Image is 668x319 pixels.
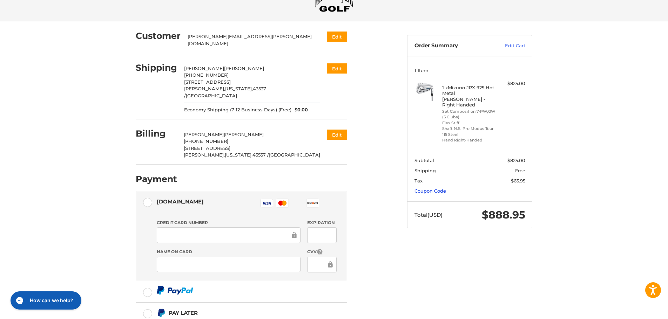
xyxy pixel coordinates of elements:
span: Shipping [414,168,436,173]
label: Expiration [307,220,336,226]
li: Shaft N.S. Pro Modus Tour 115 Steel [442,126,496,137]
span: [US_STATE], [225,152,252,158]
a: Edit Cart [490,42,525,49]
span: [PERSON_NAME], [184,152,225,158]
span: [STREET_ADDRESS] [184,145,230,151]
span: [PERSON_NAME] [184,65,224,71]
li: Set Composition 7-PW,GW (5 Clubs) [442,109,496,120]
button: Edit [327,130,347,140]
h2: Billing [136,128,177,139]
span: Total (USD) [414,211,443,218]
span: $0.00 [291,106,308,113]
h3: Order Summary [414,42,490,49]
span: $825.00 [507,158,525,163]
span: [PERSON_NAME] [224,132,264,137]
span: Free [515,168,525,173]
span: [PHONE_NUMBER] [184,138,228,144]
div: Pay Later [169,307,303,319]
div: $825.00 [498,80,525,87]
span: [GEOGRAPHIC_DATA] [186,93,237,98]
span: [GEOGRAPHIC_DATA] [269,152,320,158]
label: CVV [307,249,336,255]
span: [PERSON_NAME] [224,65,264,71]
span: [US_STATE], [225,86,253,91]
span: Economy Shipping (7-12 Business Days) (Free) [184,106,291,113]
h2: Payment [136,174,177,185]
h2: Customer [136,30,181,41]
label: Name on Card [157,249,301,255]
span: Tax [414,178,423,183]
label: Credit Card Number [157,220,301,226]
span: $888.95 [482,208,525,221]
button: Edit [327,32,347,42]
span: $63.95 [511,178,525,183]
button: Edit [327,63,347,74]
span: [PHONE_NUMBER] [184,72,229,78]
h3: 1 Item [414,68,525,73]
div: [PERSON_NAME][EMAIL_ADDRESS][PERSON_NAME][DOMAIN_NAME] [188,33,313,47]
li: Flex Stiff [442,120,496,126]
span: 43537 / [252,152,269,158]
h2: Shipping [136,62,177,73]
img: PayPal icon [157,286,193,294]
li: Hand Right-Handed [442,137,496,143]
div: [DOMAIN_NAME] [157,196,204,207]
iframe: Gorgias live chat messenger [7,289,83,312]
span: 43537 / [184,86,266,98]
span: [PERSON_NAME] [184,132,224,137]
span: Subtotal [414,158,434,163]
h4: 1 x Mizuno JPX 925 Hot Metal [PERSON_NAME] - Right Handed [442,85,496,108]
a: Coupon Code [414,188,446,194]
span: [PERSON_NAME], [184,86,225,91]
span: [STREET_ADDRESS] [184,79,231,85]
img: Pay Later icon [157,308,166,317]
